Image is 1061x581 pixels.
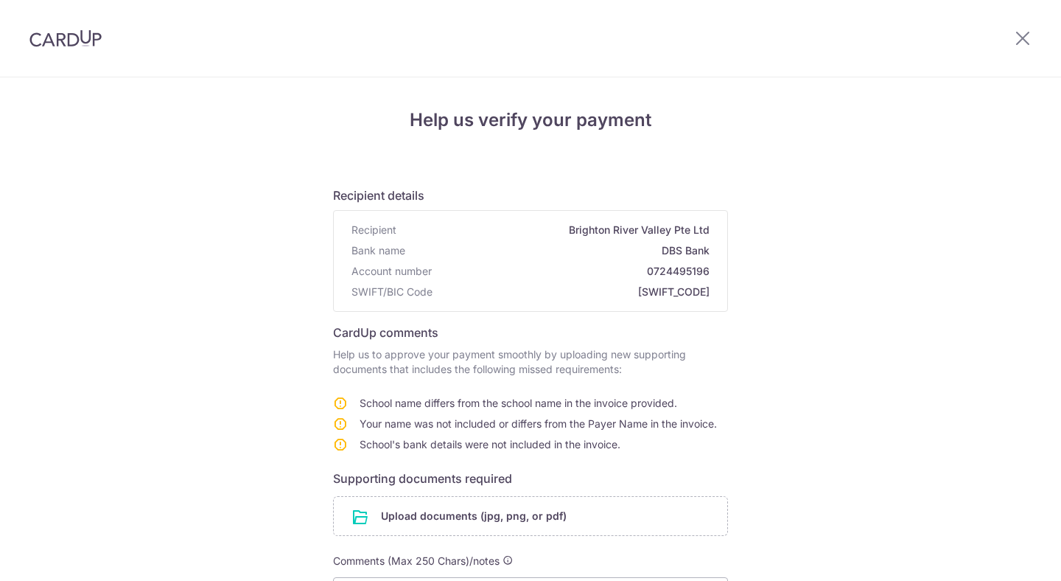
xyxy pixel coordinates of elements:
[333,347,728,377] p: Help us to approve your payment smoothly by uploading new supporting documents that includes the ...
[360,417,717,430] span: Your name was not included or differs from the Payer Name in the invoice.
[333,107,728,133] h4: Help us verify your payment
[411,243,710,258] span: DBS Bank
[351,264,432,279] span: Account number
[360,397,677,409] span: School name differs from the school name in the invoice provided.
[29,29,102,47] img: CardUp
[438,285,710,299] span: [SWIFT_CODE]
[360,438,620,450] span: School's bank details were not included in the invoice.
[333,324,728,341] h6: CardUp comments
[351,285,433,299] span: SWIFT/BIC Code
[351,243,405,258] span: Bank name
[333,187,728,204] h6: Recipient details
[966,537,1046,574] iframe: Opens a widget where you can find more information
[333,496,728,536] div: Upload documents (jpg, png, or pdf)
[333,470,728,487] h6: Supporting documents required
[333,554,500,567] span: Comments (Max 250 Chars)/notes
[438,264,710,279] span: 0724495196
[402,223,710,237] span: Brighton River Valley Pte Ltd
[351,223,396,237] span: Recipient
